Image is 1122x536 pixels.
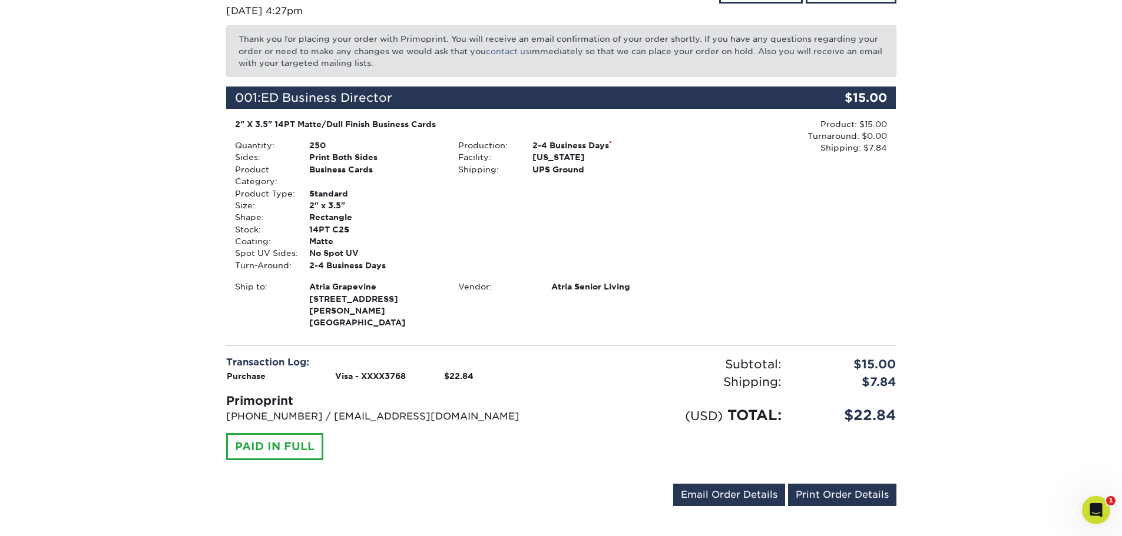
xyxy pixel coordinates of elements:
span: Atria Grapevine [309,281,441,292]
p: Thank you for placing your order with Primoprint. You will receive an email confirmation of your ... [226,25,896,76]
div: Business Cards [300,164,449,188]
small: (USD) [685,408,723,423]
div: Spot UV Sides: [226,247,300,259]
div: Shipping: [561,373,790,391]
div: 2-4 Business Days [300,259,449,271]
span: 1 [1106,496,1116,505]
strong: [GEOGRAPHIC_DATA] [309,281,441,327]
div: 2" X 3.5" 14PT Matte/Dull Finish Business Cards [235,118,664,130]
div: 2-4 Business Days [524,139,673,151]
div: Facility: [449,151,524,163]
div: PAID IN FULL [226,433,323,460]
div: 001: [226,86,785,109]
div: Coating: [226,235,300,247]
div: Matte [300,235,449,247]
div: Ship to: [226,281,300,329]
div: $15.00 [785,86,896,109]
div: 14PT C2S [300,224,449,235]
div: Product: $15.00 Turnaround: $0.00 Shipping: $7.84 [673,118,887,154]
p: [DATE] 4:27pm [226,4,552,18]
div: Shipping: [449,164,524,175]
div: Stock: [226,224,300,235]
div: Product Category: [226,164,300,188]
div: 250 [300,139,449,151]
strong: $22.84 [444,371,474,381]
div: Standard [300,188,449,199]
div: UPS Ground [524,164,673,175]
div: Rectangle [300,211,449,223]
div: [US_STATE] [524,151,673,163]
div: Quantity: [226,139,300,151]
div: Size: [226,199,300,211]
span: [STREET_ADDRESS][PERSON_NAME] [309,293,441,317]
div: Vendor: [449,281,542,292]
div: Atria Senior Living [542,281,673,292]
div: $22.84 [790,405,905,426]
div: Subtotal: [561,355,790,373]
p: [PHONE_NUMBER] / [EMAIL_ADDRESS][DOMAIN_NAME] [226,410,552,424]
div: Shape: [226,211,300,223]
div: Turn-Around: [226,259,300,271]
div: 2" x 3.5" [300,199,449,211]
div: Print Both Sides [300,151,449,163]
div: Production: [449,139,524,151]
a: Email Order Details [673,484,785,506]
div: No Spot UV [300,247,449,259]
div: $15.00 [790,355,905,373]
strong: Visa - XXXX3768 [335,371,406,381]
iframe: Intercom live chat [1082,496,1110,524]
span: TOTAL: [727,407,782,424]
a: contact us [486,46,529,56]
div: Primoprint [226,392,552,410]
div: Sides: [226,151,300,163]
a: Print Order Details [788,484,896,506]
div: $7.84 [790,373,905,391]
div: Transaction Log: [226,355,552,369]
div: Product Type: [226,188,300,199]
span: ED Business Director [261,91,392,105]
strong: Purchase [227,371,266,381]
